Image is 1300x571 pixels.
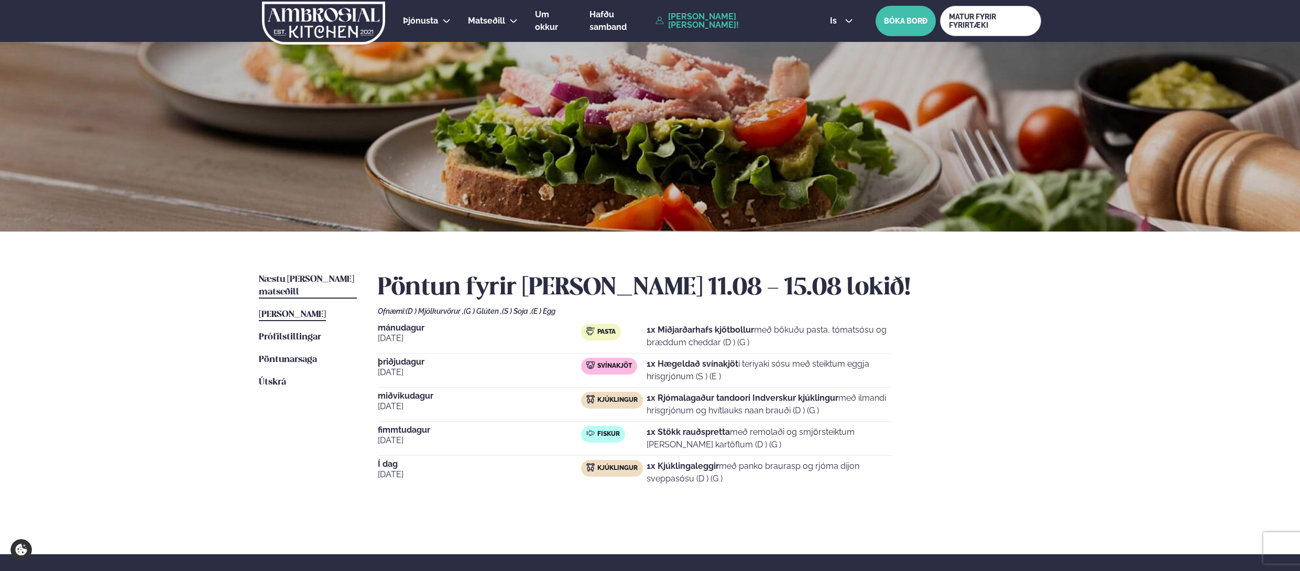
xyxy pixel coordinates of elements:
span: Kjúklingur [597,396,638,404]
span: Svínakjöt [597,362,632,370]
span: fimmtudagur [378,426,581,434]
strong: 1x Hægeldað svínakjöt [647,359,738,369]
span: Í dag [378,460,581,468]
span: [DATE] [378,400,581,413]
span: (G ) Glúten , [464,307,502,315]
p: með ilmandi hrísgrjónum og hvítlauks naan brauði (D ) (G ) [647,392,891,417]
a: Matseðill [468,15,505,27]
span: Um okkur [535,9,558,32]
span: (S ) Soja , [502,307,531,315]
p: með bökuðu pasta, tómatsósu og bræddum cheddar (D ) (G ) [647,324,891,349]
span: mánudagur [378,324,581,332]
span: Næstu [PERSON_NAME] matseðill [259,275,354,297]
img: chicken.svg [586,463,595,471]
img: fish.svg [586,429,595,437]
span: (E ) Egg [531,307,555,315]
a: [PERSON_NAME] [PERSON_NAME]! [656,13,806,29]
span: [DATE] [378,332,581,345]
a: [PERSON_NAME] [259,309,326,321]
span: Hafðu samband [589,9,627,32]
h2: Pöntun fyrir [PERSON_NAME] 11.08 - 15.08 lokið! [378,273,1041,303]
img: chicken.svg [586,395,595,403]
span: Útskrá [259,378,286,387]
button: BÓKA BORÐ [876,6,936,36]
span: miðvikudagur [378,392,581,400]
div: Ofnæmi: [378,307,1041,315]
a: Um okkur [535,8,572,34]
strong: 1x Miðjarðarhafs kjötbollur [647,325,754,335]
a: Útskrá [259,376,286,389]
span: Prófílstillingar [259,333,321,342]
button: is [822,17,861,25]
span: is [830,17,840,25]
a: Næstu [PERSON_NAME] matseðill [259,273,357,299]
span: Pasta [597,328,616,336]
strong: 1x Rjómalagaður tandoori Indverskur kjúklingur [647,393,838,403]
span: þriðjudagur [378,358,581,366]
span: Pöntunarsaga [259,355,317,364]
a: Prófílstillingar [259,331,321,344]
span: Matseðill [468,16,505,26]
span: [DATE] [378,366,581,379]
p: í teriyaki sósu með steiktum eggja hrísgrjónum (S ) (E ) [647,358,891,383]
span: [DATE] [378,468,581,481]
a: MATUR FYRIR FYRIRTÆKI [940,6,1041,36]
img: pork.svg [586,361,595,369]
img: pasta.svg [586,327,595,335]
a: Hafðu samband [589,8,650,34]
p: með panko braurasp og rjóma dijon sveppasósu (D ) (G ) [647,460,891,485]
span: Kjúklingur [597,464,638,473]
img: logo [261,2,386,45]
a: Pöntunarsaga [259,354,317,366]
span: [DATE] [378,434,581,447]
a: Þjónusta [403,15,438,27]
span: (D ) Mjólkurvörur , [406,307,464,315]
p: með remolaði og smjörsteiktum [PERSON_NAME] kartöflum (D ) (G ) [647,426,891,451]
span: [PERSON_NAME] [259,310,326,319]
span: Fiskur [597,430,620,438]
a: Cookie settings [10,539,32,561]
strong: 1x Kjúklingaleggir [647,461,719,471]
span: Þjónusta [403,16,438,26]
strong: 1x Stökk rauðspretta [647,427,730,437]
